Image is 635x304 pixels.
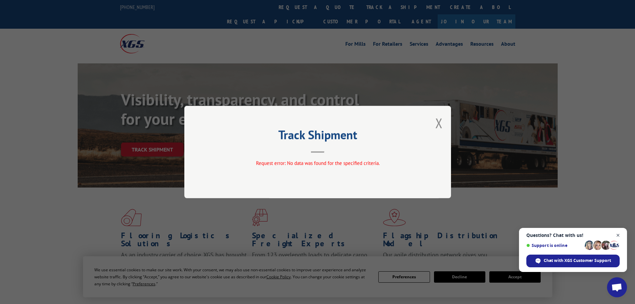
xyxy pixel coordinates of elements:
span: Request error: No data was found for the specified criteria. [256,160,379,166]
span: Support is online [526,243,582,248]
button: Close modal [435,114,443,132]
span: Chat with XGS Customer Support [526,255,620,267]
a: Open chat [607,277,627,297]
h2: Track Shipment [218,130,418,143]
span: Questions? Chat with us! [526,233,620,238]
span: Chat with XGS Customer Support [544,258,611,264]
